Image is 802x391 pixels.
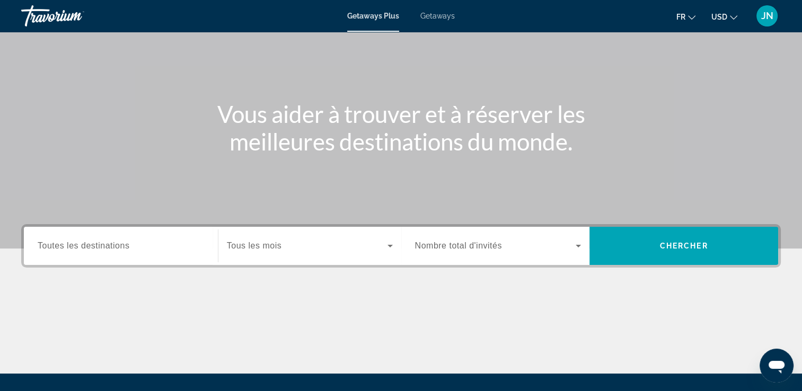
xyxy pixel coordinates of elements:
span: Nombre total d'invités [415,241,502,250]
span: Tous les mois [227,241,281,250]
span: Chercher [660,242,708,250]
a: Travorium [21,2,127,30]
span: JN [761,11,773,21]
button: Change language [676,9,695,24]
button: Search [589,227,778,265]
a: Getaways [420,12,455,20]
iframe: Button to launch messaging window [760,349,794,383]
span: Toutes les destinations [38,241,129,250]
div: Search widget [24,227,778,265]
span: fr [676,13,685,21]
button: Change currency [711,9,737,24]
input: Select destination [38,240,204,253]
a: Getaways Plus [347,12,399,20]
button: User Menu [753,5,781,27]
span: USD [711,13,727,21]
h1: Vous aider à trouver et à réserver les meilleures destinations du monde. [202,100,600,155]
